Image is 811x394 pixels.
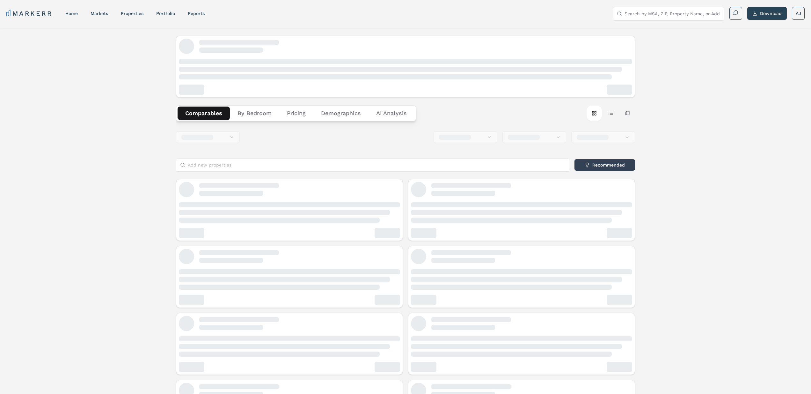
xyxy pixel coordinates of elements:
span: AJ [796,10,801,17]
a: Portfolio [156,11,175,16]
a: home [65,11,78,16]
input: Add new properties [188,159,565,171]
button: AJ [792,7,805,20]
a: markets [91,11,108,16]
button: Demographics [313,107,369,120]
button: Comparables [178,107,230,120]
button: Recommended [574,159,635,171]
button: Pricing [279,107,313,120]
input: Search by MSA, ZIP, Property Name, or Address [625,7,720,20]
button: Download [747,7,787,20]
button: AI Analysis [369,107,414,120]
a: MARKERR [6,9,53,18]
a: reports [188,11,205,16]
button: By Bedroom [230,107,279,120]
a: properties [121,11,143,16]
